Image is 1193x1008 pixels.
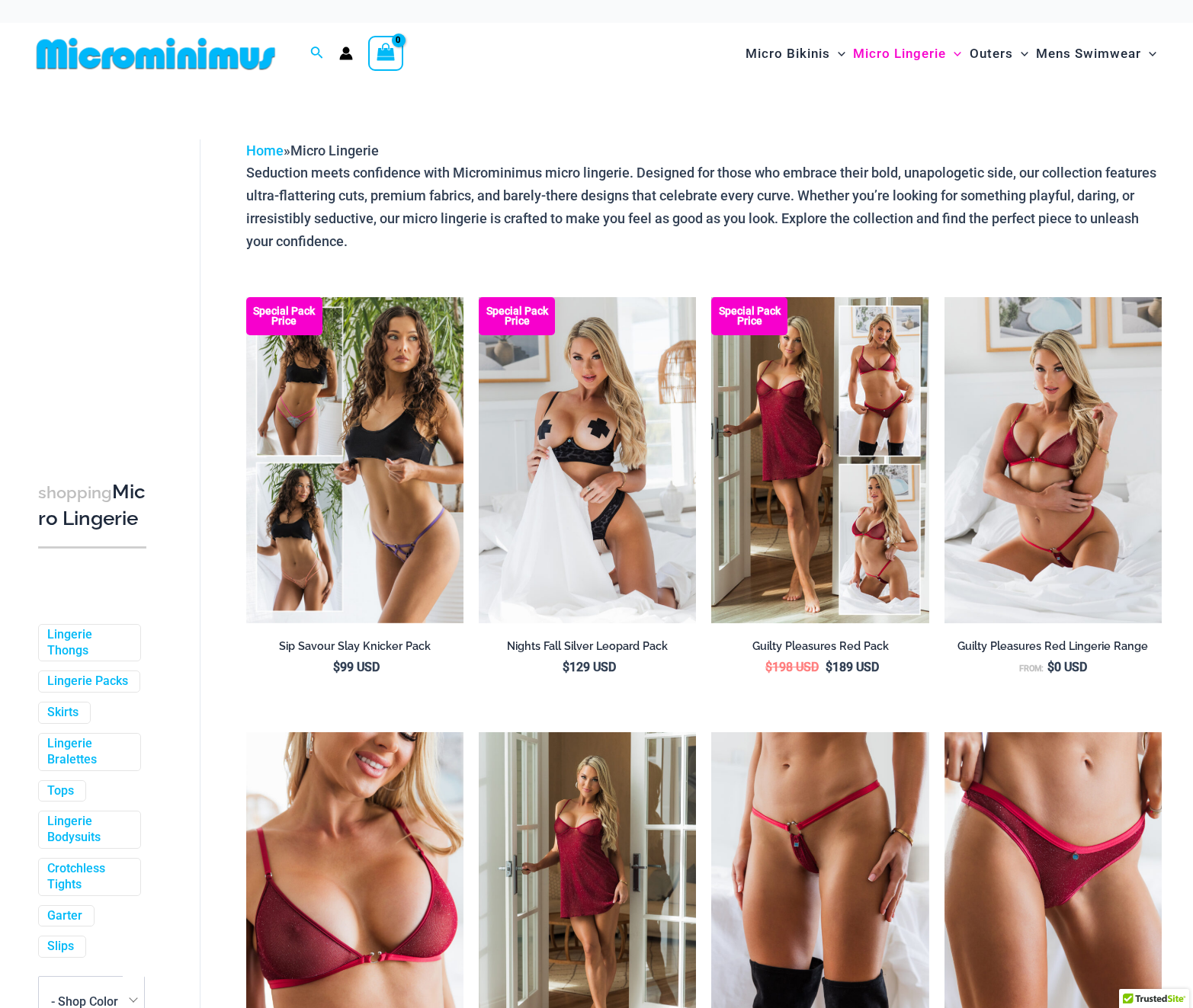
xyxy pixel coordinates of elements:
a: Guilty Pleasures Red Pack [711,639,928,659]
span: From: [1019,664,1044,674]
bdi: 198 USD [765,660,819,674]
a: Skirts [47,705,79,721]
a: OutersMenu ToggleMenu Toggle [966,30,1032,77]
a: Guilty Pleasures Red Lingerie Range [944,639,1162,659]
span: Micro Lingerie [290,142,379,158]
iframe: TrustedSite Certified [38,127,175,432]
bdi: 0 USD [1047,660,1087,674]
p: Seduction meets confidence with Microminimus micro lingerie. Designed for those who embrace their... [246,162,1162,252]
a: Lingerie Bralettes [47,736,129,768]
span: Micro Lingerie [853,34,946,73]
a: Lingerie Thongs [47,627,129,659]
a: Nights Fall Silver Leopard Pack [479,639,696,659]
nav: Site Navigation [739,28,1163,79]
a: Home [246,142,284,158]
a: Sip Savour Slay Knicker Pack [246,639,463,659]
span: » [246,142,379,158]
span: $ [1047,660,1054,674]
a: Garter [47,908,82,924]
a: Guilty Pleasures Red 1045 Bra 689 Micro 05Guilty Pleasures Red 1045 Bra 689 Micro 06Guilty Pleasu... [944,297,1162,623]
img: Guilty Pleasures Red Collection Pack F [711,297,928,623]
a: View Shopping Cart, empty [368,36,403,71]
span: $ [563,660,569,674]
h2: Nights Fall Silver Leopard Pack [479,639,696,654]
span: Menu Toggle [946,34,961,73]
a: Micro BikinisMenu ToggleMenu Toggle [742,30,849,77]
b: Special Pack Price [246,306,322,326]
bdi: 99 USD [333,660,380,674]
h2: Guilty Pleasures Red Pack [711,639,928,654]
bdi: 129 USD [563,660,616,674]
img: Collection Pack (9) [246,297,463,623]
h2: Guilty Pleasures Red Lingerie Range [944,639,1162,654]
a: Nights Fall Silver Leopard 1036 Bra 6046 Thong 09v2 Nights Fall Silver Leopard 1036 Bra 6046 Thon... [479,297,696,623]
span: Outers [970,34,1013,73]
a: Account icon link [339,46,353,60]
span: Micro Bikinis [746,34,830,73]
span: Menu Toggle [830,34,845,73]
bdi: 189 USD [826,660,879,674]
img: MM SHOP LOGO FLAT [30,37,281,71]
img: Guilty Pleasures Red 1045 Bra 689 Micro 05 [944,297,1162,623]
a: Crotchless Tights [47,861,129,893]
img: Nights Fall Silver Leopard 1036 Bra 6046 Thong 09v2 [479,297,696,623]
span: Menu Toggle [1141,34,1156,73]
a: Lingerie Packs [47,674,128,690]
a: Tops [47,783,74,799]
a: Lingerie Bodysuits [47,814,129,846]
span: $ [765,660,772,674]
a: Search icon link [310,44,324,63]
b: Special Pack Price [479,306,555,326]
h3: Micro Lingerie [38,479,146,532]
span: $ [826,660,832,674]
a: Guilty Pleasures Red Collection Pack F Guilty Pleasures Red Collection Pack BGuilty Pleasures Red... [711,297,928,623]
a: Micro LingerieMenu ToggleMenu Toggle [849,30,965,77]
span: Menu Toggle [1013,34,1028,73]
span: shopping [38,483,112,502]
h2: Sip Savour Slay Knicker Pack [246,639,463,654]
span: Mens Swimwear [1036,34,1141,73]
a: Slips [47,939,74,955]
b: Special Pack Price [711,306,787,326]
a: Collection Pack (9) Collection Pack b (5)Collection Pack b (5) [246,297,463,623]
span: $ [333,660,340,674]
a: Mens SwimwearMenu ToggleMenu Toggle [1032,30,1160,77]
